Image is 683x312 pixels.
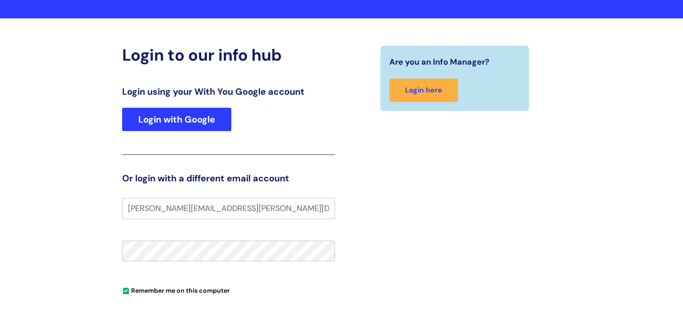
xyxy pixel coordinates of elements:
h3: Or login with a different email account [122,173,335,184]
span: Are you an Info Manager? [389,55,489,69]
label: Remember me on this computer [122,285,230,294]
div: You can uncheck this option if you're logging in from a shared device [122,283,335,297]
input: Your e-mail address [122,198,335,219]
h3: Login using your With You Google account [122,86,335,97]
a: Login with Google [122,108,231,131]
h2: Login to our info hub [122,45,335,65]
input: Remember me on this computer [123,288,129,294]
a: Login here [389,79,458,102]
